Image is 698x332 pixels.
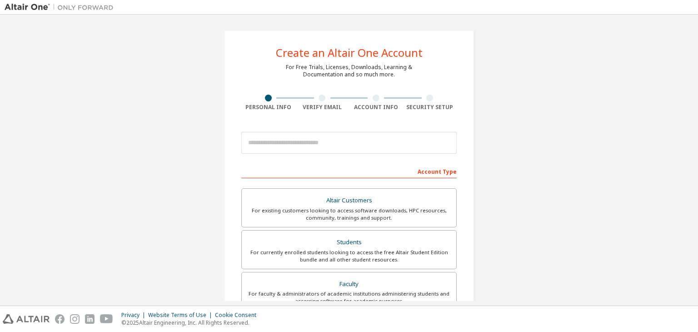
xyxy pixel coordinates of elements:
img: altair_logo.svg [3,314,50,324]
img: facebook.svg [55,314,65,324]
img: linkedin.svg [85,314,95,324]
img: Altair One [5,3,118,12]
p: © 2025 Altair Engineering, Inc. All Rights Reserved. [121,319,262,327]
div: Personal Info [241,104,295,111]
img: instagram.svg [70,314,80,324]
div: Privacy [121,312,148,319]
div: Altair Customers [247,194,451,207]
div: Website Terms of Use [148,312,215,319]
div: Security Setup [403,104,457,111]
div: For existing customers looking to access software downloads, HPC resources, community, trainings ... [247,207,451,221]
div: Account Type [241,164,457,178]
div: Faculty [247,278,451,291]
div: Create an Altair One Account [276,47,423,58]
div: Cookie Consent [215,312,262,319]
div: For Free Trials, Licenses, Downloads, Learning & Documentation and so much more. [286,64,412,78]
div: Verify Email [295,104,349,111]
div: For currently enrolled students looking to access the free Altair Student Edition bundle and all ... [247,249,451,263]
div: Account Info [349,104,403,111]
div: Students [247,236,451,249]
div: For faculty & administrators of academic institutions administering students and accessing softwa... [247,290,451,305]
img: youtube.svg [100,314,113,324]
